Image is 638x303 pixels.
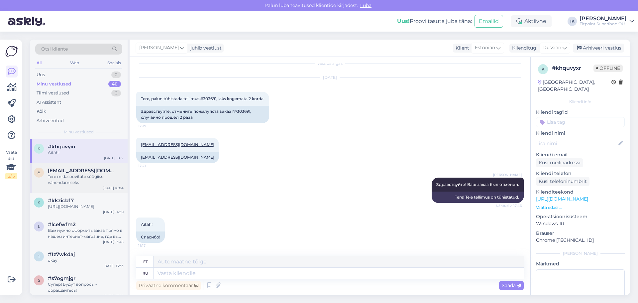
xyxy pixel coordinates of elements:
p: Vaata edasi ... [536,205,625,211]
div: [DATE] 14:39 [103,210,124,215]
div: ru [143,268,148,279]
div: Vaata siia [5,149,17,179]
span: k [38,200,41,205]
span: Tere, palun tühistada tellimus #303691, läks kogemata 2 korda [141,96,264,101]
a: [EMAIL_ADDRESS][DOMAIN_NAME] [141,142,214,147]
input: Lisa nimi [536,140,617,147]
span: Saada [502,282,521,288]
div: Küsi telefoninumbrit [536,177,589,186]
p: Brauser [536,230,625,237]
div: okay [48,257,124,263]
span: 17:41 [138,163,163,168]
a: [EMAIL_ADDRESS][DOMAIN_NAME] [141,155,214,160]
span: k [38,146,41,151]
div: IK [568,17,577,26]
span: Russian [543,44,561,52]
span: 17:39 [138,123,163,128]
div: Tiimi vestlused [37,90,69,96]
input: Lisa tag [536,117,625,127]
div: juhib vestlust [188,45,222,52]
div: Küsi meiliaadressi [536,158,583,167]
div: [DATE] 13:33 [103,263,124,268]
div: [DATE] 13:29 [103,293,124,298]
p: Chrome [TECHNICAL_ID] [536,237,625,244]
span: Luba [358,2,373,8]
span: #lcefwfm2 [48,222,76,227]
span: a [38,170,41,175]
span: Minu vestlused [64,129,94,135]
span: Здравствуйте! Ваш заказ был отменен. [436,182,519,187]
div: 40 [108,81,121,87]
p: Klienditeekond [536,189,625,196]
span: k [542,67,545,72]
p: Kliendi telefon [536,170,625,177]
div: Privaatne kommentaar [136,281,201,290]
div: Tere midasoovitate söögiisu vähendamiseks [48,174,124,186]
div: Kõik [37,108,46,115]
div: # khquvyxr [552,64,593,72]
span: 18:17 [138,243,163,248]
div: Fitpoint Superfood OÜ [580,21,627,27]
a: [PERSON_NAME]Fitpoint Superfood OÜ [580,16,634,27]
div: 0 [111,90,121,96]
span: [PERSON_NAME] [139,44,179,52]
span: Offline [593,65,623,72]
div: Vestlus algas [136,61,524,67]
span: #kkzicbf7 [48,198,74,204]
span: Aitäh! [141,222,153,227]
div: [GEOGRAPHIC_DATA], [GEOGRAPHIC_DATA] [538,79,611,93]
p: Kliendi nimi [536,130,625,137]
img: Askly Logo [5,45,18,58]
div: [DATE] 13:45 [103,239,124,244]
div: [PERSON_NAME] [580,16,627,21]
div: Proovi tasuta juba täna: [397,17,472,25]
p: Märkmed [536,260,625,267]
span: #khquvyxr [48,144,76,150]
div: Kliendi info [536,99,625,105]
span: angelatammel@mail.ee [48,168,117,174]
div: et [143,256,148,267]
span: #s7ogmjgr [48,275,75,281]
p: Windows 10 [536,220,625,227]
a: [URL][DOMAIN_NAME] [536,196,588,202]
div: Minu vestlused [37,81,71,87]
span: #1z7wkdaj [48,251,75,257]
div: Socials [106,59,122,67]
div: Uus [37,72,45,78]
div: 0 [111,72,121,78]
span: l [38,224,40,229]
div: [DATE] 18:04 [103,186,124,191]
p: Kliendi tag'id [536,109,625,116]
span: Estonian [475,44,495,52]
div: AI Assistent [37,99,61,106]
div: Klient [453,45,469,52]
div: [DATE] [136,75,524,80]
b: Uus! [397,18,410,24]
div: Arhiveeritud [37,117,64,124]
div: Здравствуйте, отмените пожалуйста заказ №303691, случайно прошёл 2 раза [136,106,269,123]
div: Tere! Teie tellimus on tühistatud. [432,192,524,203]
div: All [35,59,43,67]
div: Arhiveeri vestlus [573,44,624,53]
div: Aktiivne [511,15,552,27]
div: Aitäh! [48,150,124,156]
p: Kliendi email [536,151,625,158]
span: [PERSON_NAME] [493,172,522,177]
div: Вам нужно оформить заказ прямо в нашем интернет-магазине, где вы сейчас находитесь. Для этого: До... [48,227,124,239]
p: Operatsioonisüsteem [536,213,625,220]
div: [URL][DOMAIN_NAME] [48,204,124,210]
div: Klienditugi [509,45,538,52]
span: 1 [38,254,40,259]
div: [DATE] 18:17 [104,156,124,161]
div: 2 / 3 [5,173,17,179]
div: [PERSON_NAME] [536,250,625,256]
div: Web [69,59,80,67]
span: Nähtud ✓ 17:46 [496,203,522,208]
div: Спасибо! [136,231,165,243]
button: Emailid [475,15,503,28]
span: Otsi kliente [41,46,68,53]
span: s [38,278,40,283]
div: Супер! Будут вопросы - обращайтесь! [48,281,124,293]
